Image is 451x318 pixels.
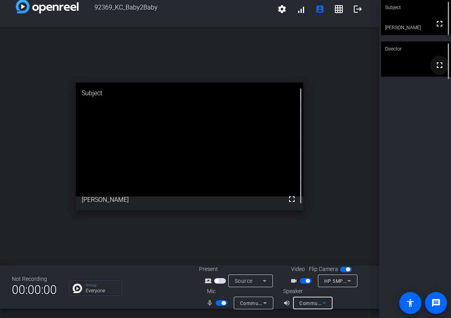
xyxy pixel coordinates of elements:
div: Mic [199,287,278,295]
div: Director [381,41,451,56]
mat-icon: account_box [315,4,325,14]
mat-icon: fullscreen [435,19,444,28]
mat-icon: logout [353,4,363,14]
span: Communications - Headset Earphone (Jabra Evolve 65) [299,300,428,306]
p: Everyone [86,288,118,293]
p: Group [86,283,118,287]
span: Communications - Headset Microphone (Jabra Evolve 65) [240,300,374,306]
mat-icon: screen_share_outline [205,276,214,286]
mat-icon: accessibility [406,298,415,308]
mat-icon: volume_up [283,298,293,308]
div: Present [199,265,278,273]
mat-icon: fullscreen [287,194,297,204]
span: 00:00:00 [12,280,57,299]
span: Source [235,278,253,284]
img: Chat Icon [73,284,82,293]
mat-icon: settings [277,4,287,14]
div: Speaker [283,287,331,295]
mat-icon: fullscreen [435,60,444,70]
mat-icon: message [431,298,441,308]
div: Subject [76,83,303,104]
div: Not Recording [12,275,57,283]
mat-icon: mic_none [206,298,216,308]
span: Video [291,265,305,273]
mat-icon: videocam_outline [290,276,300,286]
span: HP 5MP Camera (30c9:00c1) [324,278,392,284]
span: Flip Camera [309,265,338,273]
mat-icon: grid_on [334,4,344,14]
